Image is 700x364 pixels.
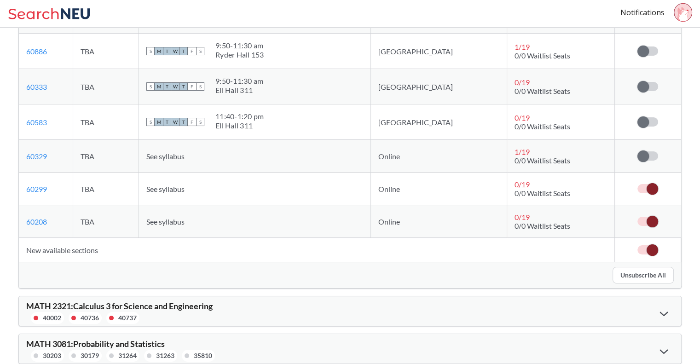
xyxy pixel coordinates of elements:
div: 9:50 - 11:30 am [215,41,264,50]
div: 40737 [118,313,137,323]
span: 0/0 Waitlist Seats [515,156,570,165]
span: 0 / 19 [515,180,530,189]
td: Online [370,140,507,173]
span: S [196,47,204,55]
span: W [171,82,179,91]
span: T [163,47,171,55]
span: MATH 3081 : Probability and Statistics [26,339,165,349]
div: 11:40 - 1:20 pm [215,112,264,121]
div: Ell Hall 311 [215,121,264,130]
a: Notifications [620,7,665,17]
span: W [171,47,179,55]
span: T [179,118,188,126]
td: TBA [73,34,139,69]
a: 60583 [26,118,47,127]
span: S [146,118,155,126]
span: 0 / 19 [515,78,530,87]
a: 60886 [26,47,47,56]
span: M [155,82,163,91]
span: S [146,82,155,91]
span: 1 / 19 [515,42,530,51]
span: F [188,47,196,55]
td: TBA [73,205,139,238]
span: S [196,118,204,126]
div: Ryder Hall 153 [215,50,264,59]
span: 0 / 19 [515,113,530,122]
div: 40002 [43,313,61,323]
span: 0/0 Waitlist Seats [515,51,570,60]
span: 0/0 Waitlist Seats [515,87,570,95]
span: S [146,47,155,55]
a: 60329 [26,152,47,161]
span: T [163,118,171,126]
span: See syllabus [146,185,185,193]
span: T [179,47,188,55]
div: Ell Hall 311 [215,86,263,95]
span: MATH 2321 : Calculus 3 for Science and Engineering [26,301,213,311]
div: Unsubscribe All [19,262,681,288]
a: 60333 [26,82,47,91]
span: F [188,82,196,91]
div: 40736 [81,313,99,323]
div: 35810 [194,351,212,361]
span: See syllabus [146,152,185,161]
span: T [179,82,188,91]
td: Online [370,205,507,238]
span: F [188,118,196,126]
span: See syllabus [146,217,185,226]
span: T [163,82,171,91]
td: [GEOGRAPHIC_DATA] [370,69,507,104]
div: 30179 [81,351,99,361]
td: TBA [73,173,139,205]
div: 30203 [43,351,61,361]
div: 31264 [118,351,137,361]
span: W [171,118,179,126]
span: 0/0 Waitlist Seats [515,122,570,131]
td: Online [370,173,507,205]
button: Unsubscribe All [613,267,674,283]
div: 31263 [156,351,174,361]
td: TBA [73,140,139,173]
td: TBA [73,69,139,104]
span: 1 / 19 [515,147,530,156]
span: 0 / 19 [515,213,530,221]
span: M [155,47,163,55]
span: 0/0 Waitlist Seats [515,189,570,197]
td: [GEOGRAPHIC_DATA] [370,104,507,140]
div: 9:50 - 11:30 am [215,76,263,86]
span: 0/0 Waitlist Seats [515,221,570,230]
span: M [155,118,163,126]
td: [GEOGRAPHIC_DATA] [370,34,507,69]
span: S [196,82,204,91]
a: 60208 [26,217,47,226]
a: 60299 [26,185,47,193]
td: TBA [73,104,139,140]
td: New available sections [19,238,615,262]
